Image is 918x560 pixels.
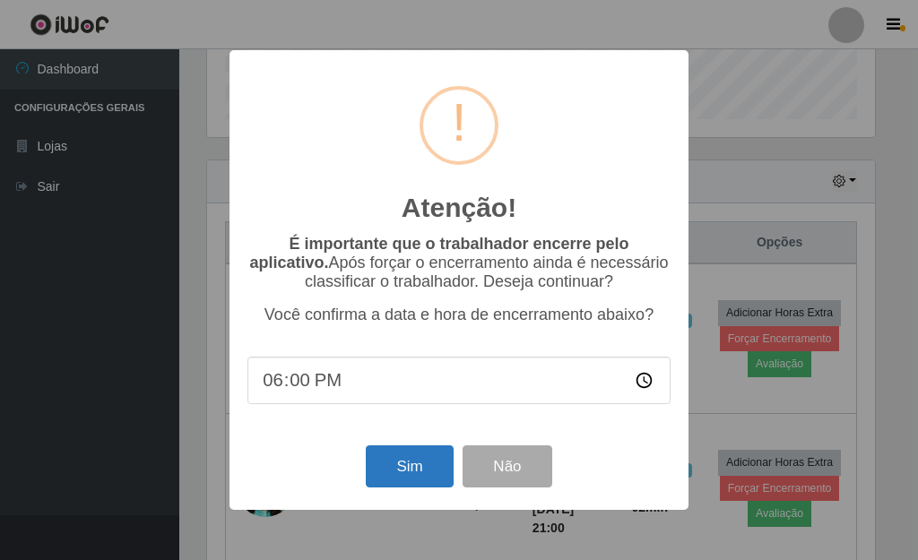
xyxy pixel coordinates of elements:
[366,445,453,487] button: Sim
[247,306,671,324] p: Você confirma a data e hora de encerramento abaixo?
[249,235,628,271] b: É importante que o trabalhador encerre pelo aplicativo.
[402,192,516,224] h2: Atenção!
[247,235,671,291] p: Após forçar o encerramento ainda é necessário classificar o trabalhador. Deseja continuar?
[463,445,551,487] button: Não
